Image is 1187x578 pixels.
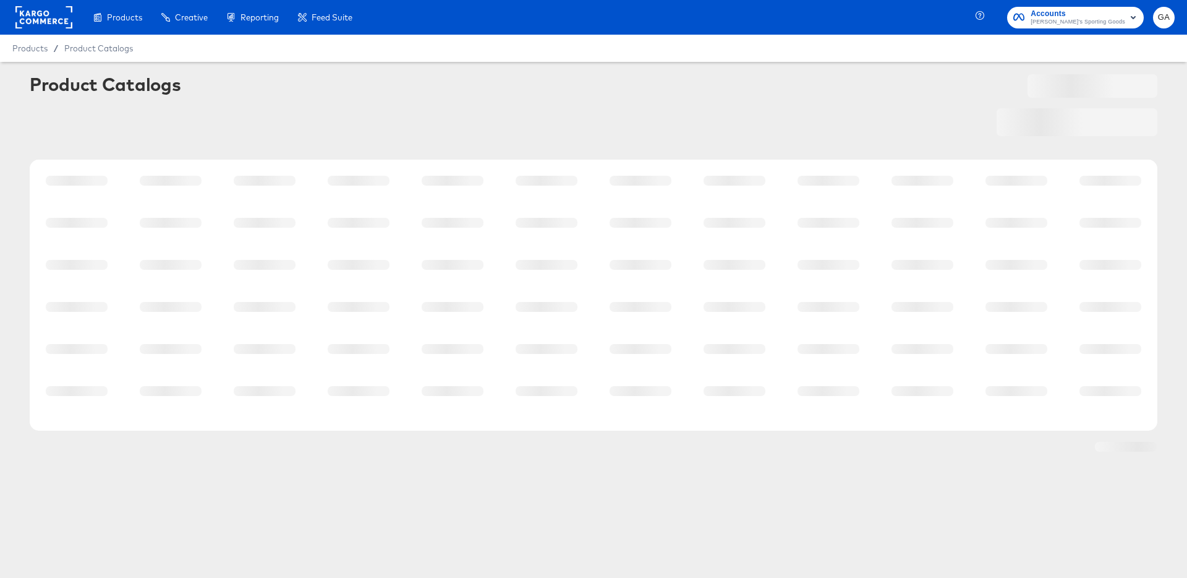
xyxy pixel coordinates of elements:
div: Product Catalogs [30,74,181,94]
span: Products [12,43,48,53]
span: Creative [175,12,208,22]
span: Products [107,12,142,22]
button: Accounts[PERSON_NAME]'s Sporting Goods [1007,7,1144,28]
span: [PERSON_NAME]'s Sporting Goods [1031,17,1125,27]
a: Product Catalogs [64,43,133,53]
button: GA [1153,7,1175,28]
span: Accounts [1031,7,1125,20]
span: Reporting [240,12,279,22]
span: GA [1158,11,1170,25]
span: / [48,43,64,53]
span: Feed Suite [312,12,352,22]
